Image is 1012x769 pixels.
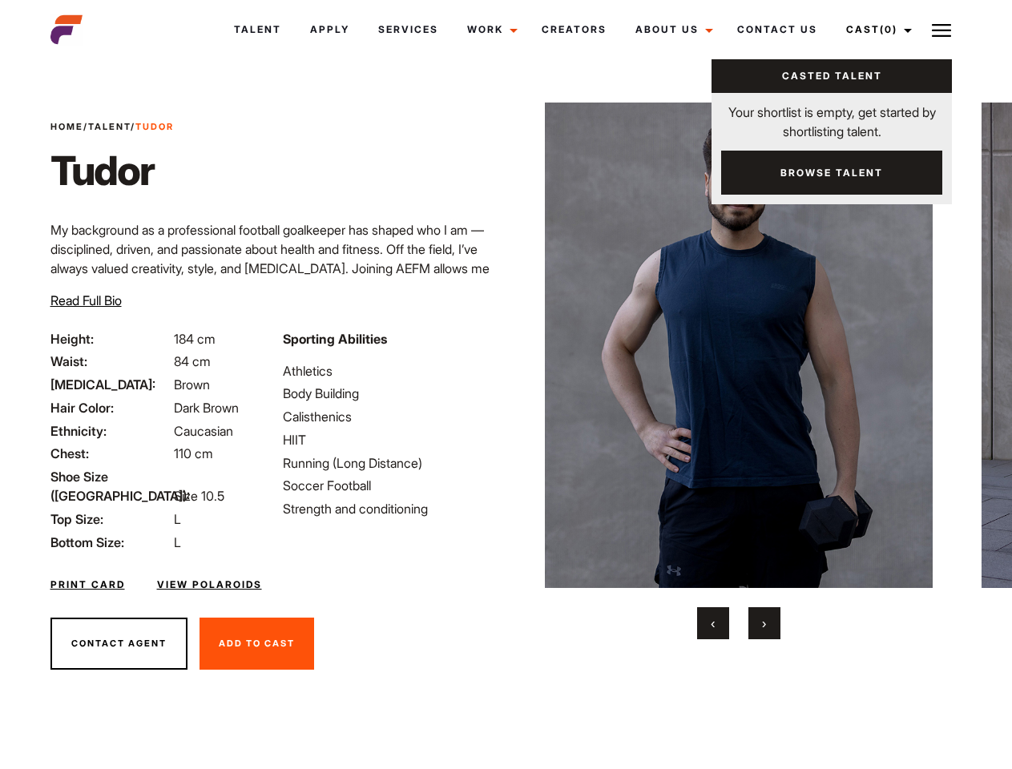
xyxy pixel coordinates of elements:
span: 110 cm [174,445,213,461]
span: [MEDICAL_DATA]: [50,375,171,394]
a: Work [453,8,527,51]
span: Dark Brown [174,400,239,416]
span: Add To Cast [219,638,295,649]
p: My background as a professional football goalkeeper has shaped who I am — disciplined, driven, an... [50,220,497,316]
li: Body Building [283,384,496,403]
li: Strength and conditioning [283,499,496,518]
button: Contact Agent [50,618,187,670]
span: Read Full Bio [50,292,122,308]
a: Apply [296,8,364,51]
span: L [174,511,181,527]
span: Chest: [50,444,171,463]
span: Previous [711,615,715,631]
a: Creators [527,8,621,51]
span: 84 cm [174,353,211,369]
h1: Tudor [50,147,174,195]
span: Caucasian [174,423,233,439]
li: Running (Long Distance) [283,453,496,473]
span: Ethnicity: [50,421,171,441]
span: 184 cm [174,331,216,347]
li: HIIT [283,430,496,449]
a: View Polaroids [157,578,262,592]
img: cropped-aefm-brand-fav-22-square.png [50,14,83,46]
li: Athletics [283,361,496,380]
span: Height: [50,329,171,348]
a: Contact Us [723,8,832,51]
a: Home [50,121,83,132]
span: Bottom Size: [50,533,171,552]
span: Brown [174,376,210,393]
a: Casted Talent [712,59,952,93]
a: Talent [220,8,296,51]
span: L [174,534,181,550]
strong: Tudor [135,121,174,132]
a: Cast(0) [832,8,921,51]
a: Talent [88,121,131,132]
span: (0) [880,23,897,35]
strong: Sporting Abilities [283,331,387,347]
span: Size 10.5 [174,488,224,504]
img: Burger icon [932,21,951,40]
span: Hair Color: [50,398,171,417]
span: / / [50,120,174,134]
li: Calisthenics [283,407,496,426]
a: Services [364,8,453,51]
li: Soccer Football [283,476,496,495]
span: Top Size: [50,509,171,529]
a: Print Card [50,578,125,592]
button: Read Full Bio [50,291,122,310]
span: Shoe Size ([GEOGRAPHIC_DATA]): [50,467,171,505]
button: Add To Cast [200,618,314,670]
p: Your shortlist is empty, get started by shortlisting talent. [712,93,952,141]
span: Next [762,615,766,631]
span: Waist: [50,352,171,371]
a: Browse Talent [721,151,942,195]
a: About Us [621,8,723,51]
